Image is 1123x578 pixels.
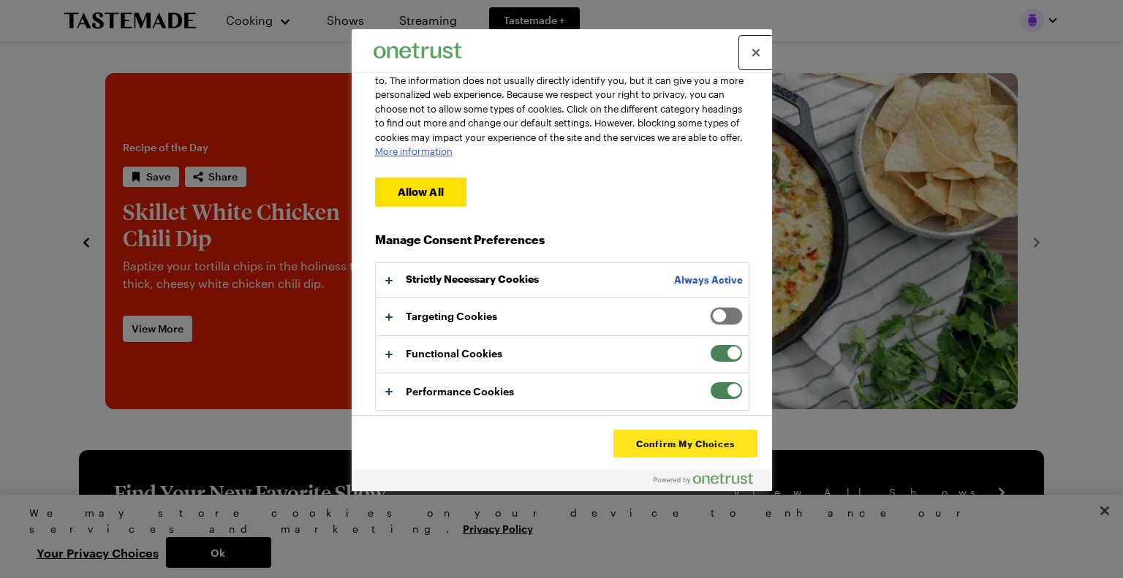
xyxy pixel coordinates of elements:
a: Powered by OneTrust Opens in a new Tab [654,473,765,491]
a: More information about your privacy, opens in a new tab [375,145,453,157]
div: Company Logo [374,37,461,66]
div: Preference center [352,29,772,492]
button: Close [740,37,772,69]
button: Allow All [375,178,466,207]
img: Powered by OneTrust Opens in a new Tab [654,473,753,484]
h3: Manage Consent Preferences [375,232,749,255]
div: Your Privacy Choices [352,29,772,492]
button: Confirm My Choices [613,430,757,457]
img: Company Logo [374,43,461,58]
div: When you visit any website, it may store or retrieve information on your browser, mostly in the f... [375,31,749,159]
